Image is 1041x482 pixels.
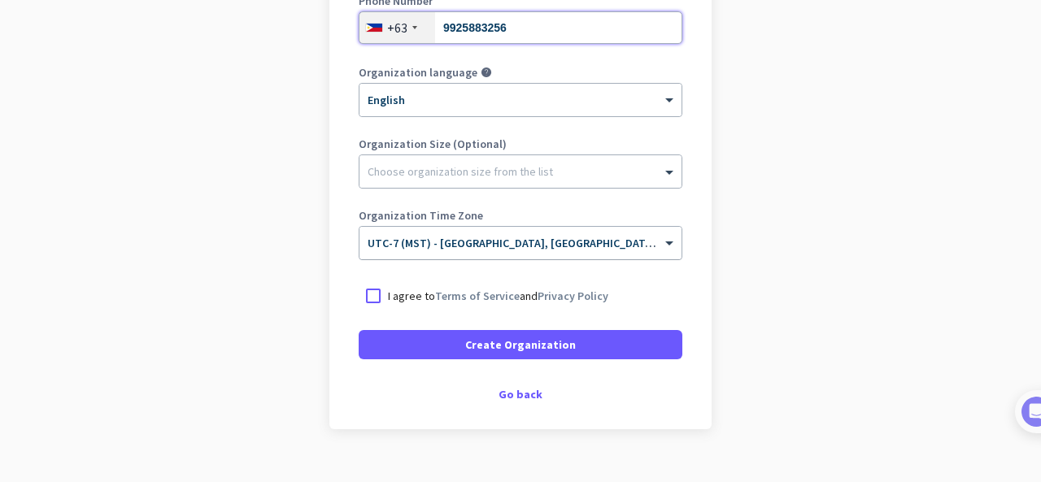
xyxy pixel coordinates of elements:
[481,67,492,78] i: help
[538,289,608,303] a: Privacy Policy
[387,20,407,36] div: +63
[359,11,682,44] input: 2 3234 5678
[388,288,608,304] p: I agree to and
[359,330,682,359] button: Create Organization
[359,67,477,78] label: Organization language
[465,337,576,353] span: Create Organization
[359,389,682,400] div: Go back
[359,210,682,221] label: Organization Time Zone
[359,138,682,150] label: Organization Size (Optional)
[435,289,520,303] a: Terms of Service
